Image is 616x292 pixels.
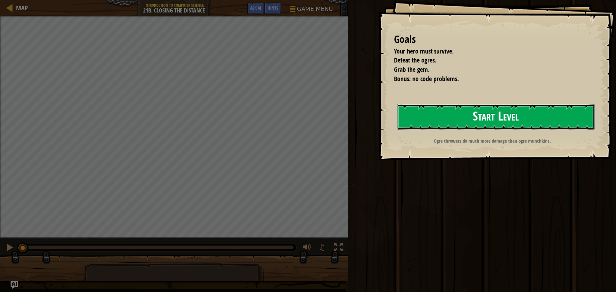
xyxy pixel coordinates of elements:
[247,3,264,14] button: Ask AI
[3,242,16,255] button: Ctrl + P: Pause
[394,56,436,64] span: Defeat the ogres.
[301,242,313,255] button: Adjust volume
[13,4,28,12] a: Map
[250,5,261,11] span: Ask AI
[16,4,28,12] span: Map
[297,5,333,13] span: Game Menu
[394,47,454,55] span: Your hero must survive.
[318,243,325,252] span: ♫
[268,5,278,11] span: Hints
[386,47,592,56] li: Your hero must survive.
[332,242,345,255] button: Toggle fullscreen
[393,138,591,144] p: Ogre throwers do much more damage than ogre munchkins.
[11,281,18,289] button: Ask AI
[394,65,430,74] span: Grab the gem.
[386,56,592,65] li: Defeat the ogres.
[386,74,592,84] li: Bonus: no code problems.
[397,104,595,129] button: Start Level
[285,3,337,18] button: Game Menu
[386,65,592,74] li: Grab the gem.
[394,74,459,83] span: Bonus: no code problems.
[317,242,329,255] button: ♫
[394,32,594,47] div: Goals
